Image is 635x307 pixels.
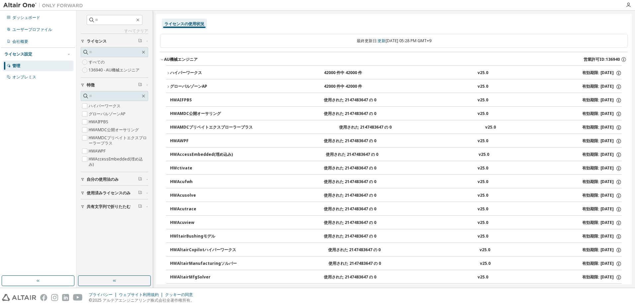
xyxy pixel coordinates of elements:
[170,111,230,117] div: HWAMDC公開オーサリング
[582,247,614,253] font: 有効期限: [DATE]
[478,97,488,103] div: v25.0
[170,161,622,176] button: HWctivate使用された 2147483647 の 0v25.0有効期限: [DATE]
[138,190,142,196] span: Clear filter
[164,56,198,62] font: AU機械エンジニア
[170,243,622,257] button: HWAltairCopilotハイパーワークス使用された 2147483647 の 0v25.0有効期限: [DATE]
[81,186,148,200] button: 使用済みライセンスのみ
[89,118,110,126] label: HWAIFPBS
[324,84,384,90] div: 42000 件中 42000 件
[478,206,488,212] div: v25.0
[170,148,622,162] button: HWAccessEmbedded(埋め込み)使用された 2147483647 の 0v25.0有効期限: [DATE]
[170,193,230,199] div: HWAcusolve
[582,84,614,90] font: 有効期限: [DATE]
[170,229,622,244] button: HWltairBushingモデル使用された 2147483647 の 0v25.0有効期限: [DATE]
[170,202,622,217] button: HWAcutrace使用された 2147483647 の 0v25.0有効期限: [DATE]
[324,138,384,144] div: 使用された 2147483647 の 0
[166,66,622,80] button: ハイパーワークス42000 件中 42000 件v25.0有効期限: [DATE]
[170,84,230,90] div: グローバルゾーンAP
[12,27,52,32] div: ユーザープロファイル
[485,125,496,131] div: v25.0
[170,152,233,158] div: HWAccessEmbedded(埋め込み)
[81,199,148,214] button: 共有文字列で折りたたむ
[87,39,107,44] span: ライセンス
[170,107,622,121] button: HWAMDC公開オーサリング使用された 2147483647 の 0v25.0有効期限: [DATE]
[478,234,488,240] div: v25.0
[170,274,230,280] div: HWAltairMfgSolver
[89,134,148,147] label: HWAMDCプリベイトエクスプローラープラス
[170,120,622,135] button: HWAMDCプリベイトエクスプローラープラス使用された 2147483647 の 0v25.0有効期限: [DATE]
[582,138,614,144] font: 有効期限: [DATE]
[478,84,488,90] div: v25.0
[480,247,490,253] div: v25.0
[81,172,148,187] button: 自分の使用法のみ
[170,134,622,149] button: HWAWPF使用された 2147483647 の 0v25.0有効期限: [DATE]
[582,274,614,280] font: 有効期限: [DATE]
[328,261,388,267] div: 使用された 2147483647 の 0
[170,261,237,267] div: HWAltairManufacturingソルバー
[3,2,86,9] img: アルタイルワン
[89,58,106,66] label: すべての
[324,274,384,280] div: 使用された 2147483647 の 0
[478,138,488,144] div: v25.0
[324,111,384,117] div: 使用された 2147483647 の 0
[92,297,194,303] font: 2025 アルテアエンジニアリング株式会社全著作権所有。
[62,294,69,301] img: linkedin.svg
[582,165,614,171] font: 有効期限: [DATE]
[166,79,622,94] button: グローバルゾーンAP42000 件中 42000 件v25.0有効期限: [DATE]
[478,193,488,199] div: v25.0
[81,34,148,49] button: ライセンス
[4,51,32,57] div: ライセンス設定
[138,177,142,182] span: Clear filter
[164,21,204,27] div: ライセンスの使用状況
[582,220,614,226] font: 有効期限: [DATE]
[582,70,614,76] font: 有効期限: [DATE]
[2,294,36,301] img: altair_logo.svg
[582,179,614,185] font: 有効期限: [DATE]
[170,270,622,285] button: HWAltairMfgSolver使用された 2147483647 の 0v25.0有効期限: [DATE]
[386,38,431,44] font: [DATE] 05:28 PM GMT+9
[170,125,253,131] div: HWAMDCプリベイトエクスプローラープラス
[89,110,127,118] label: グローバルゾーンAP
[170,165,230,171] div: HWctivate
[138,82,142,88] span: Clear filter
[480,261,491,267] div: v25.0
[478,220,488,226] div: v25.0
[12,74,36,80] div: オンプレミス
[89,155,148,168] label: HWAccessEmbedded(埋め込み)
[170,175,622,189] button: HWAcufwh使用された 2147483647 の 0v25.0有効期限: [DATE]
[170,179,230,185] div: HWAcufwh
[582,152,614,158] font: 有効期限: [DATE]
[378,38,386,44] a: 更新
[324,97,384,103] div: 使用された 2147483647 の 0
[51,294,58,301] img: instagram.svg
[89,297,197,303] p: ©
[89,126,140,134] label: HWAMDC公開オーサリング
[170,216,622,230] button: HWAcuview使用された 2147483647 の 0v25.0有効期限: [DATE]
[87,190,131,196] span: 使用済みライセンスのみ
[478,179,488,185] div: v25.0
[478,70,488,76] div: v25.0
[324,220,384,226] div: 使用された 2147483647 の 0
[582,97,614,103] font: 有効期限: [DATE]
[12,39,28,44] div: 会社概要
[89,292,119,297] div: プライバシー
[324,179,384,185] div: 使用された 2147483647 の 0
[170,220,230,226] div: HWAcuview
[160,52,628,67] button: AU機械エンジニア営業許可ID:136940
[89,147,107,155] label: HWAWPF
[582,111,614,117] font: 有効期限: [DATE]
[170,247,236,253] div: HWAltairCopilotハイパーワークス
[478,111,488,117] div: v25.0
[339,125,399,131] div: 使用された 2147483647 の 0
[170,256,622,271] button: HWAltairManufacturingソルバー使用された 2147483647 の 0v25.0有効期限: [DATE]
[582,125,614,131] font: 有効期限: [DATE]
[87,204,131,209] span: 共有文字列で折りたたむ
[160,34,628,48] div: 最終更新日:
[138,39,142,44] span: Clear filter
[584,57,620,62] span: 営業許可ID:136940
[170,93,622,108] button: HWAIFPBS使用された 2147483647 の 0v25.0有効期限: [DATE]
[12,15,40,20] div: ダッシュボード
[478,274,488,280] div: v25.0
[582,261,614,267] font: 有効期限: [DATE]
[170,138,230,144] div: HWAWPF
